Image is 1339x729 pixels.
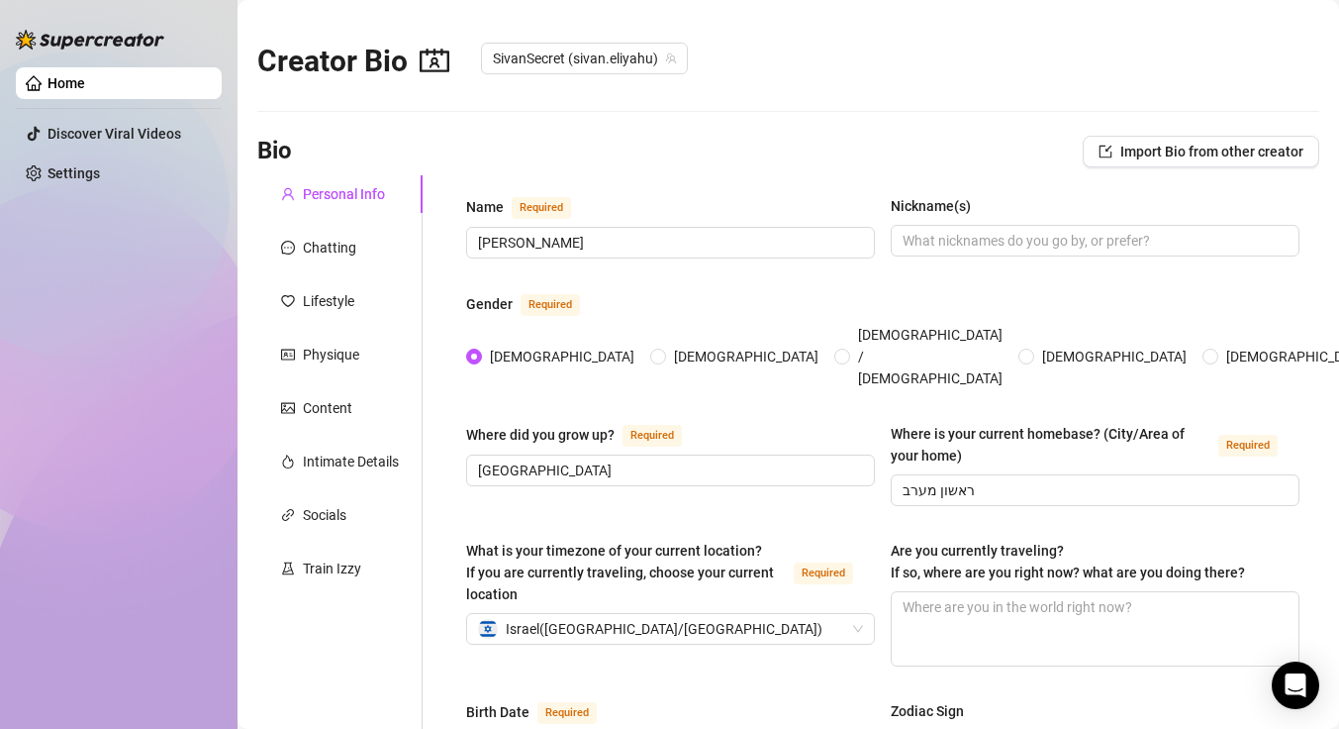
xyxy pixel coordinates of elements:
span: Required [537,702,597,724]
span: contacts [420,46,449,75]
label: Gender [466,292,602,316]
img: il [478,619,498,639]
div: Where did you grow up? [466,424,615,446]
a: Discover Viral Videos [48,126,181,142]
label: Where did you grow up? [466,423,704,447]
div: Personal Info [303,183,385,205]
h2: Creator Bio [257,43,449,80]
span: Israel ( [GEOGRAPHIC_DATA]/[GEOGRAPHIC_DATA] ) [506,614,822,644]
span: Import Bio from other creator [1120,144,1303,159]
label: Where is your current homebase? (City/Area of your home) [891,423,1299,467]
span: Required [512,197,571,219]
div: Where is your current homebase? (City/Area of your home) [891,423,1210,467]
label: Birth Date [466,700,619,724]
div: Birth Date [466,701,529,723]
span: team [665,52,677,64]
div: Zodiac Sign [891,700,964,722]
a: Home [48,75,85,91]
div: Open Intercom Messenger [1272,662,1319,709]
div: Socials [303,504,346,526]
div: Name [466,196,504,218]
div: Intimate Details [303,451,399,472]
span: [DEMOGRAPHIC_DATA] [1034,346,1195,367]
span: Required [521,294,580,316]
input: Name [478,232,859,254]
span: [DEMOGRAPHIC_DATA] / [DEMOGRAPHIC_DATA] [850,324,1010,389]
span: user [281,187,295,201]
label: Zodiac Sign [891,700,978,722]
span: [DEMOGRAPHIC_DATA] [482,346,642,367]
div: Nickname(s) [891,195,971,217]
span: Required [1218,435,1278,457]
span: [DEMOGRAPHIC_DATA] [666,346,826,367]
h3: Bio [257,136,292,167]
span: Are you currently traveling? If so, where are you right now? what are you doing there? [891,543,1245,580]
input: Nickname(s) [903,230,1284,252]
span: What is your timezone of your current location? If you are currently traveling, choose your curre... [466,543,774,602]
span: import [1099,145,1112,158]
div: Gender [466,293,513,315]
span: heart [281,294,295,308]
button: Import Bio from other creator [1083,136,1319,167]
label: Name [466,195,593,219]
span: Required [794,563,853,584]
label: Nickname(s) [891,195,985,217]
span: link [281,508,295,522]
span: idcard [281,348,295,362]
span: Required [622,425,682,447]
span: fire [281,455,295,469]
div: Train Izzy [303,558,361,579]
span: picture [281,401,295,415]
input: Where is your current homebase? (City/Area of your home) [903,479,1284,501]
div: Content [303,397,352,419]
div: Chatting [303,237,356,259]
img: logo-BBDzfeDw.svg [16,30,164,50]
div: Physique [303,344,359,365]
span: experiment [281,562,295,575]
a: Settings [48,165,100,181]
div: Lifestyle [303,290,354,312]
input: Where did you grow up? [478,460,859,481]
span: SivanSecret (sivan.eliyahu) [493,44,676,73]
span: message [281,241,295,255]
